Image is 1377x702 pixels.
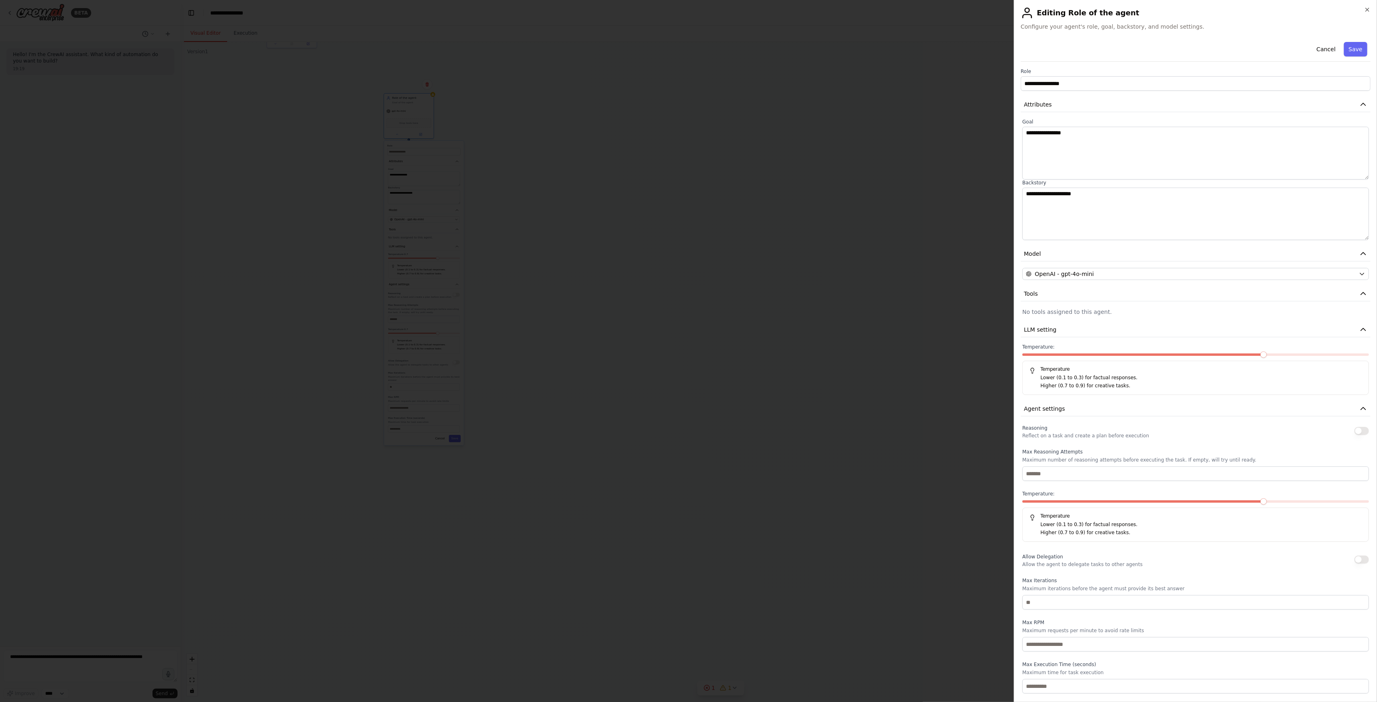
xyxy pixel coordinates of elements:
[1022,491,1055,497] span: Temperature:
[1022,457,1369,463] p: Maximum number of reasoning attempts before executing the task. If empty, will try until ready.
[1024,250,1041,258] span: Model
[1021,97,1371,112] button: Attributes
[1022,449,1369,455] label: Max Reasoning Attempts
[1029,513,1362,519] h5: Temperature
[1035,270,1094,278] span: OpenAI - gpt-4o-mini
[1022,619,1369,626] label: Max RPM
[1021,247,1371,261] button: Model
[1029,366,1362,372] h5: Temperature
[1021,68,1371,75] label: Role
[1022,577,1369,584] label: Max Iterations
[1312,42,1340,56] button: Cancel
[1024,326,1057,334] span: LLM setting
[1024,405,1065,413] span: Agent settings
[1022,180,1369,186] label: Backstory
[1022,554,1063,560] span: Allow Delegation
[1022,661,1369,668] label: Max Execution Time (seconds)
[1022,119,1369,125] label: Goal
[1022,585,1369,592] p: Maximum iterations before the agent must provide its best answer
[1344,42,1367,56] button: Save
[1022,344,1055,350] span: Temperature:
[1021,322,1371,337] button: LLM setting
[1021,23,1371,31] span: Configure your agent's role, goal, backstory, and model settings.
[1021,6,1371,19] h2: Editing Role of the agent
[1022,669,1369,676] p: Maximum time for task execution
[1024,290,1038,298] span: Tools
[1022,425,1047,431] span: Reasoning
[1022,308,1369,316] p: No tools assigned to this agent.
[1022,561,1143,568] p: Allow the agent to delegate tasks to other agents
[1021,401,1371,416] button: Agent settings
[1041,374,1362,382] p: Lower (0.1 to 0.3) for factual responses.
[1041,521,1362,529] p: Lower (0.1 to 0.3) for factual responses.
[1022,432,1149,439] p: Reflect on a task and create a plan before execution
[1021,286,1371,301] button: Tools
[1041,529,1362,537] p: Higher (0.7 to 0.9) for creative tasks.
[1041,382,1362,390] p: Higher (0.7 to 0.9) for creative tasks.
[1024,100,1052,109] span: Attributes
[1022,627,1369,634] p: Maximum requests per minute to avoid rate limits
[1022,268,1369,280] button: OpenAI - gpt-4o-mini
